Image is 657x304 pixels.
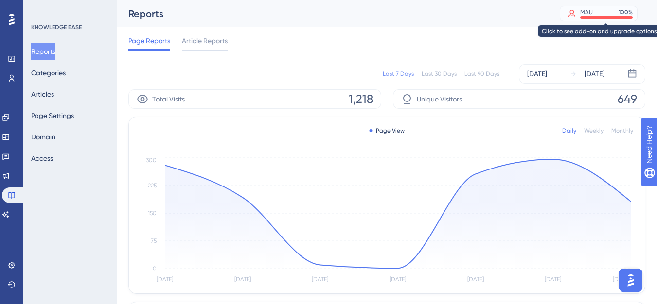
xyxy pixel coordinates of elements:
div: Daily [562,127,576,135]
div: Page View [369,127,405,135]
div: KNOWLEDGE BASE [31,23,82,31]
button: Domain [31,128,55,146]
div: MAU [580,8,593,16]
div: Last 7 Days [383,70,414,78]
iframe: UserGuiding AI Assistant Launcher [616,266,645,295]
div: Last 30 Days [422,70,457,78]
button: Articles [31,85,54,103]
button: Page Settings [31,107,74,124]
tspan: 75 [151,237,157,244]
tspan: [DATE] [234,276,251,283]
tspan: [DATE] [613,276,629,283]
tspan: 225 [148,182,157,189]
div: 100 % [619,8,633,16]
span: Article Reports [182,35,228,47]
tspan: [DATE] [157,276,173,283]
span: 1,218 [349,91,373,107]
tspan: 0 [153,265,157,272]
div: Weekly [584,127,604,135]
tspan: 150 [148,210,157,217]
div: Last 90 Days [464,70,499,78]
tspan: [DATE] [467,276,484,283]
button: Reports [31,43,55,60]
span: Page Reports [128,35,170,47]
div: Reports [128,7,535,20]
tspan: [DATE] [390,276,406,283]
span: 649 [618,91,637,107]
tspan: [DATE] [545,276,561,283]
button: Access [31,150,53,167]
span: Need Help? [23,2,61,14]
div: Monthly [611,127,633,135]
button: Categories [31,64,66,82]
tspan: 300 [146,157,157,164]
div: [DATE] [585,68,604,80]
tspan: [DATE] [312,276,328,283]
span: Unique Visitors [417,93,462,105]
div: [DATE] [527,68,547,80]
span: Total Visits [152,93,185,105]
